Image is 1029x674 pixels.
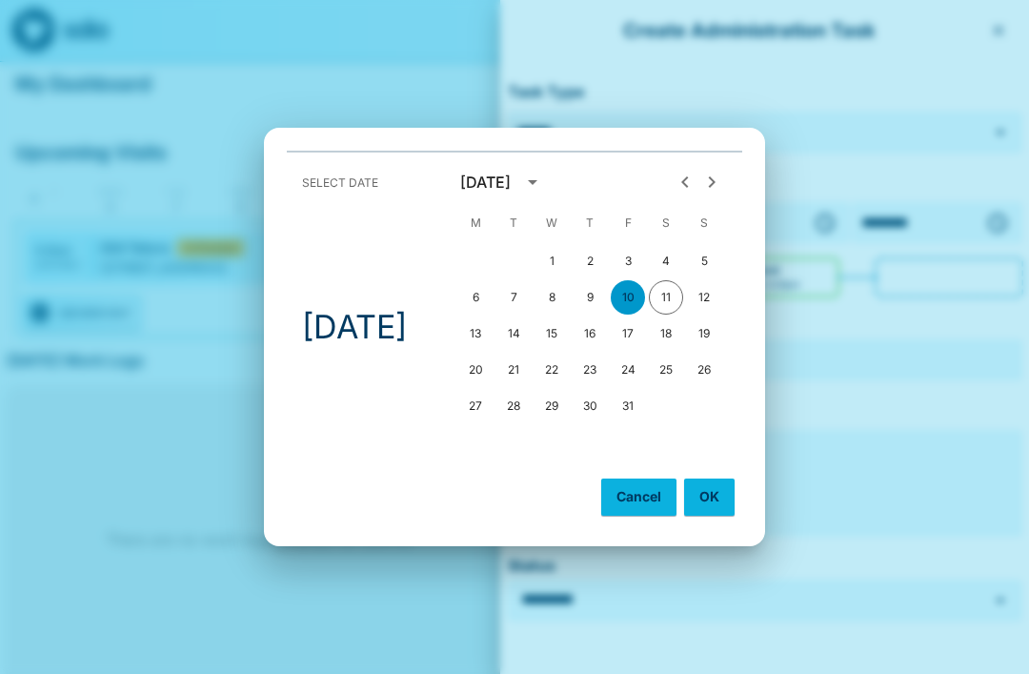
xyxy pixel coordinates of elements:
[573,389,607,423] button: 30
[516,166,549,198] button: calendar view is open, switch to year view
[687,353,721,387] button: 26
[496,317,531,351] button: 14
[535,389,569,423] button: 29
[693,163,731,201] button: Next month
[496,389,531,423] button: 28
[687,280,721,315] button: 12
[649,353,683,387] button: 25
[611,389,645,423] button: 31
[666,163,704,201] button: Previous month
[535,204,569,242] span: Wednesday
[611,204,645,242] span: Friday
[458,317,493,351] button: 13
[601,479,676,515] button: Cancel
[458,204,493,242] span: Monday
[573,280,607,315] button: 9
[458,389,493,423] button: 27
[458,280,493,315] button: 6
[573,244,607,278] button: 2
[649,280,683,315] button: 11
[649,244,683,278] button: 4
[573,353,607,387] button: 23
[458,353,493,387] button: 20
[649,204,683,242] span: Saturday
[496,353,531,387] button: 21
[611,280,645,315] button: 10
[302,307,407,347] h4: [DATE]
[302,168,378,198] span: Select date
[535,244,569,278] button: 1
[573,317,607,351] button: 16
[611,353,645,387] button: 24
[496,204,531,242] span: Tuesday
[573,204,607,242] span: Thursday
[535,280,569,315] button: 8
[611,317,645,351] button: 17
[687,317,721,351] button: 19
[535,317,569,351] button: 15
[649,317,683,351] button: 18
[687,244,721,278] button: 5
[460,171,511,194] div: [DATE]
[687,204,721,242] span: Sunday
[611,244,645,278] button: 3
[684,479,735,515] button: OK
[535,353,569,387] button: 22
[496,280,531,315] button: 7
